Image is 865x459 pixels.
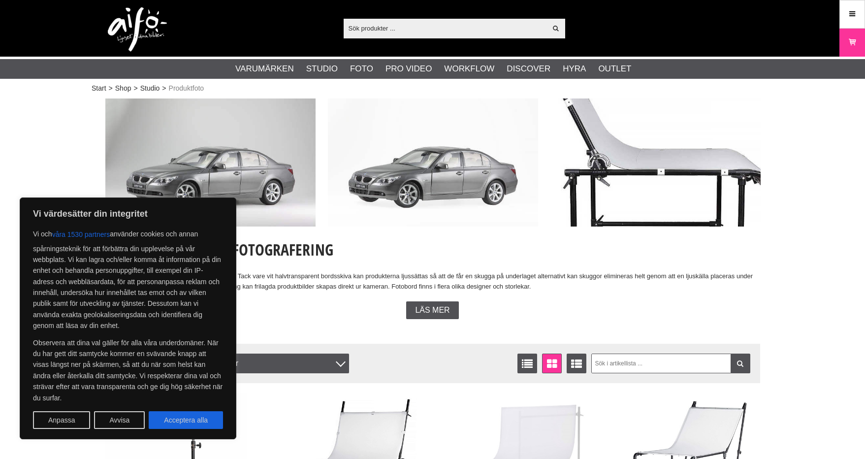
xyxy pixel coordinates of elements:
[33,208,223,220] p: Vi värdesätter din integritet
[92,83,106,94] a: Start
[344,21,547,35] input: Sök produkter ...
[350,63,373,75] a: Foto
[33,226,223,331] p: Vi och använder cookies och annan spårningsteknik för att förbättra din upplevelse på vår webbpla...
[550,98,761,227] img: Annons:003 ban-producttable-003.jpg
[33,337,223,403] p: Observera att dina val gäller för alla våra underdomäner. När du har gett ditt samtycke kommer en...
[731,354,750,373] a: Filtrera
[216,354,349,373] div: Filter
[105,98,316,227] img: Annons:001 ban-producttable-001.jpg
[169,83,204,94] span: Produktfoto
[567,354,586,373] a: Utökad listvisning
[33,411,90,429] button: Anpassa
[140,83,160,94] a: Studio
[598,63,631,75] a: Outlet
[108,7,167,52] img: logo.png
[162,83,166,94] span: >
[235,63,294,75] a: Varumärken
[591,354,750,373] input: Sök i artikellista ...
[444,63,494,75] a: Workflow
[328,98,538,227] img: Annons:002 ban-producttable-002.jpg
[507,63,550,75] a: Discover
[542,354,562,373] a: Fönstervisning
[115,83,131,94] a: Shop
[306,63,338,75] a: Studio
[517,354,537,373] a: Listvisning
[109,83,113,94] span: >
[105,271,760,292] p: Fotobord för produktfotografering i alla miljöer. Tack vare vit halvtransparent bordsskiva kan pr...
[133,83,137,94] span: >
[149,411,223,429] button: Acceptera alla
[563,63,586,75] a: Hyra
[52,226,110,243] button: våra 1530 partners
[20,197,236,439] div: Vi värdesätter din integritet
[94,411,145,429] button: Avvisa
[105,239,760,261] h1: Fotobord Produktfotografering
[415,306,449,315] span: Läs mer
[385,63,432,75] a: Pro Video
